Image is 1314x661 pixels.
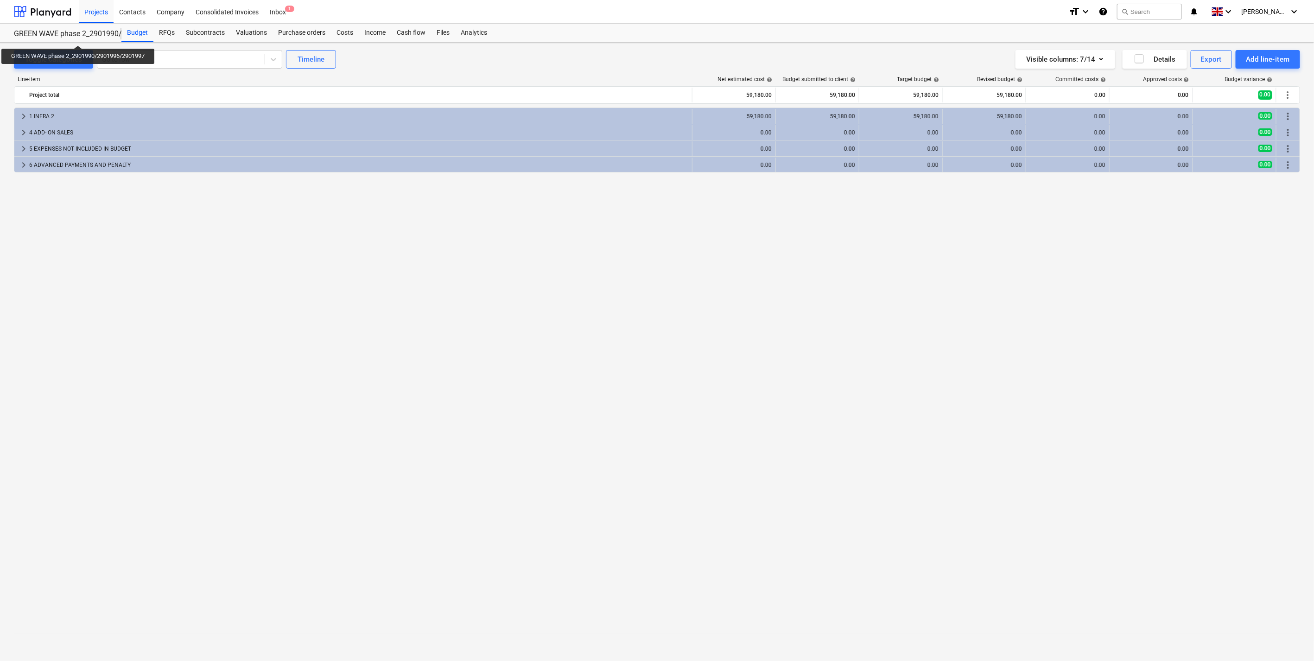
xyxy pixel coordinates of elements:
[863,113,939,120] div: 59,180.00
[780,146,855,152] div: 0.00
[946,146,1022,152] div: 0.00
[1242,8,1288,15] span: [PERSON_NAME]
[1123,50,1187,69] button: Details
[696,113,772,120] div: 59,180.00
[1143,76,1189,83] div: Approved costs
[29,158,688,172] div: 6 ADVANCED PAYMENTS AND PENALTY
[359,24,391,42] div: Income
[1258,112,1272,120] span: 0.00
[1015,77,1022,83] span: help
[1225,76,1273,83] div: Budget variance
[897,76,939,83] div: Target budget
[273,24,331,42] a: Purchase orders
[1268,617,1314,661] iframe: Chat Widget
[1098,77,1106,83] span: help
[285,6,294,12] span: 1
[1282,127,1294,138] span: More actions
[29,109,688,124] div: 1 INFRA 2
[780,113,855,120] div: 59,180.00
[286,50,336,69] button: Timeline
[1121,8,1129,15] span: search
[298,53,324,65] div: Timeline
[780,162,855,168] div: 0.00
[946,113,1022,120] div: 59,180.00
[932,77,939,83] span: help
[391,24,431,42] a: Cash flow
[696,146,772,152] div: 0.00
[1282,159,1294,171] span: More actions
[780,129,855,136] div: 0.00
[1258,145,1272,152] span: 0.00
[1236,50,1300,69] button: Add line-item
[1113,129,1189,136] div: 0.00
[1191,50,1232,69] button: Export
[717,76,772,83] div: Net estimated cost
[696,129,772,136] div: 0.00
[863,88,939,102] div: 59,180.00
[1113,88,1189,102] div: 0.00
[1265,77,1273,83] span: help
[1030,113,1105,120] div: 0.00
[1289,6,1300,17] i: keyboard_arrow_down
[1282,111,1294,122] span: More actions
[1027,53,1104,65] div: Visible columns : 7/14
[18,159,29,171] span: keyboard_arrow_right
[780,88,855,102] div: 59,180.00
[1282,143,1294,154] span: More actions
[1098,6,1108,17] i: Knowledge base
[14,76,693,83] div: Line-item
[977,76,1022,83] div: Revised budget
[18,143,29,154] span: keyboard_arrow_right
[1182,77,1189,83] span: help
[1113,113,1189,120] div: 0.00
[153,24,180,42] a: RFQs
[1030,88,1105,102] div: 0.00
[946,129,1022,136] div: 0.00
[29,141,688,156] div: 5 EXPENSES NOT INCLUDED IN BUDGET
[782,76,856,83] div: Budget submitted to client
[230,24,273,42] a: Valuations
[863,129,939,136] div: 0.00
[29,125,688,140] div: 4 ADD- ON SALES
[1201,53,1222,65] div: Export
[1030,162,1105,168] div: 0.00
[18,127,29,138] span: keyboard_arrow_right
[121,24,153,42] a: Budget
[696,162,772,168] div: 0.00
[1282,89,1294,101] span: More actions
[431,24,455,42] a: Files
[331,24,359,42] a: Costs
[1055,76,1106,83] div: Committed costs
[696,88,772,102] div: 59,180.00
[1030,146,1105,152] div: 0.00
[1113,146,1189,152] div: 0.00
[1246,53,1290,65] div: Add line-item
[863,146,939,152] div: 0.00
[1223,6,1234,17] i: keyboard_arrow_down
[863,162,939,168] div: 0.00
[1258,161,1272,168] span: 0.00
[1080,6,1091,17] i: keyboard_arrow_down
[455,24,493,42] a: Analytics
[14,50,93,69] button: Toggle categories
[1030,129,1105,136] div: 0.00
[946,162,1022,168] div: 0.00
[180,24,230,42] a: Subcontracts
[14,29,110,39] div: GREEN WAVE phase 2_2901990/2901996/2901997
[18,111,29,122] span: keyboard_arrow_right
[848,77,856,83] span: help
[1117,4,1182,19] button: Search
[1258,128,1272,136] span: 0.00
[1189,6,1199,17] i: notifications
[25,53,82,65] div: Toggle categories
